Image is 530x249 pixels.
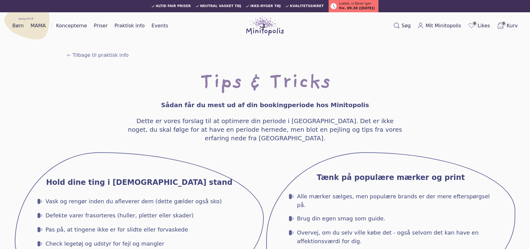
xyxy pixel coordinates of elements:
[494,21,520,31] button: 0Kurv
[478,22,490,29] span: Likes
[45,211,194,220] span: Defekte varer frasorteres (huller, pletter eller skader)
[339,6,375,11] span: fre. 09.30 ([DATE])
[127,117,403,142] h4: Dette er vores forslag til at optimere din periode i [GEOGRAPHIC_DATA]. Det er ikke noget, du ska...
[415,21,464,31] a: Mit Minitopolis
[465,21,492,31] a: 0Likes
[28,21,48,31] a: MAMA
[200,74,331,93] h1: Tips & Tricks
[401,22,411,29] span: Søg
[200,4,241,8] span: Neutral vasket tøj
[246,16,284,36] img: Minitopolis logo
[45,225,188,235] span: Pas på, at tingene ikke er for slidte eller forvaskede
[45,197,222,206] span: Vask og rengør inden du afleverer dem (dette gælder også sko)
[161,101,369,109] h4: Sådan får du mest ud af din bookingperiode hos Minitopolis
[507,22,518,29] span: Kurv
[53,21,89,31] a: Koncepterne
[10,21,26,31] a: Børn
[46,177,232,187] h3: Hold dine ting i [DEMOGRAPHIC_DATA] stand
[501,21,506,26] span: 0
[425,22,461,29] span: Mit Minitopolis
[297,192,495,209] span: Alle mærker sælges, men populære brands er der mere efterspørgsel på.
[297,228,495,246] span: Overvej, om du selv ville købe det - også selvom det kan have en affektionsværdi for dig.
[73,52,129,59] span: Tilbage til praktisk info
[156,4,191,8] span: Altid fair priser
[339,1,371,6] span: Lukket, vi åbner igen
[317,173,465,182] h3: Tænk på populære mærker og print
[391,21,413,31] button: Søg
[91,21,110,31] a: Priser
[290,4,324,8] span: Kvalitetssikret
[149,21,171,31] a: Events
[66,52,129,59] a: Tilbage til praktisk info
[112,21,147,31] a: Praktisk info
[250,4,281,8] span: Ikke-ryger tøj
[297,214,385,224] span: Brug din egen smag som guide.
[472,21,477,26] span: 0
[45,239,164,249] span: Check legetøj og udstyr for fejl og mangler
